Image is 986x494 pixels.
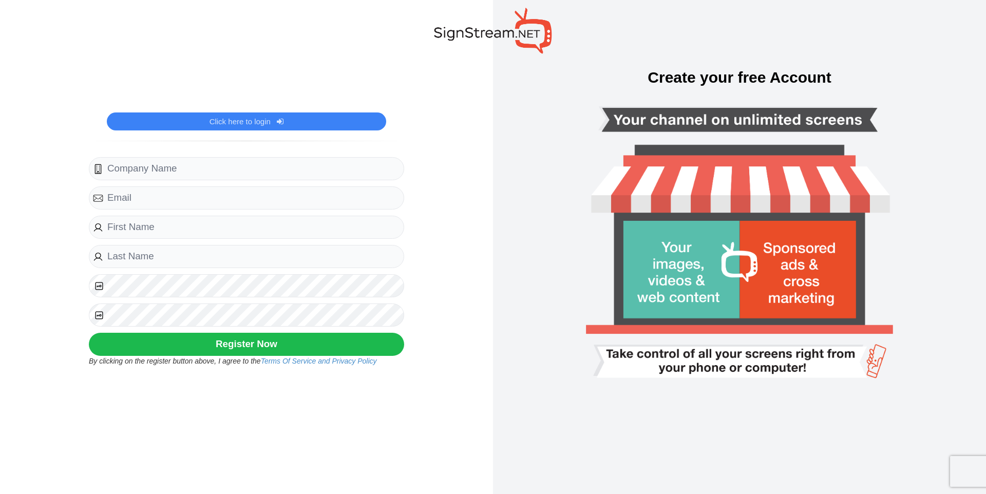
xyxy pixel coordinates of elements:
[89,157,404,180] input: Company Name
[89,245,404,268] input: Last Name
[261,357,377,365] a: Terms Of Service and Privacy Policy
[434,8,552,53] img: SignStream.NET
[89,333,404,356] button: Register Now
[89,216,404,239] input: First Name
[551,36,928,458] img: Smart tv login
[89,357,377,365] i: By clicking on the register button above, I agree to the
[210,117,284,127] a: Click here to login
[503,70,976,85] h3: Create your free Account
[89,186,404,210] input: Email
